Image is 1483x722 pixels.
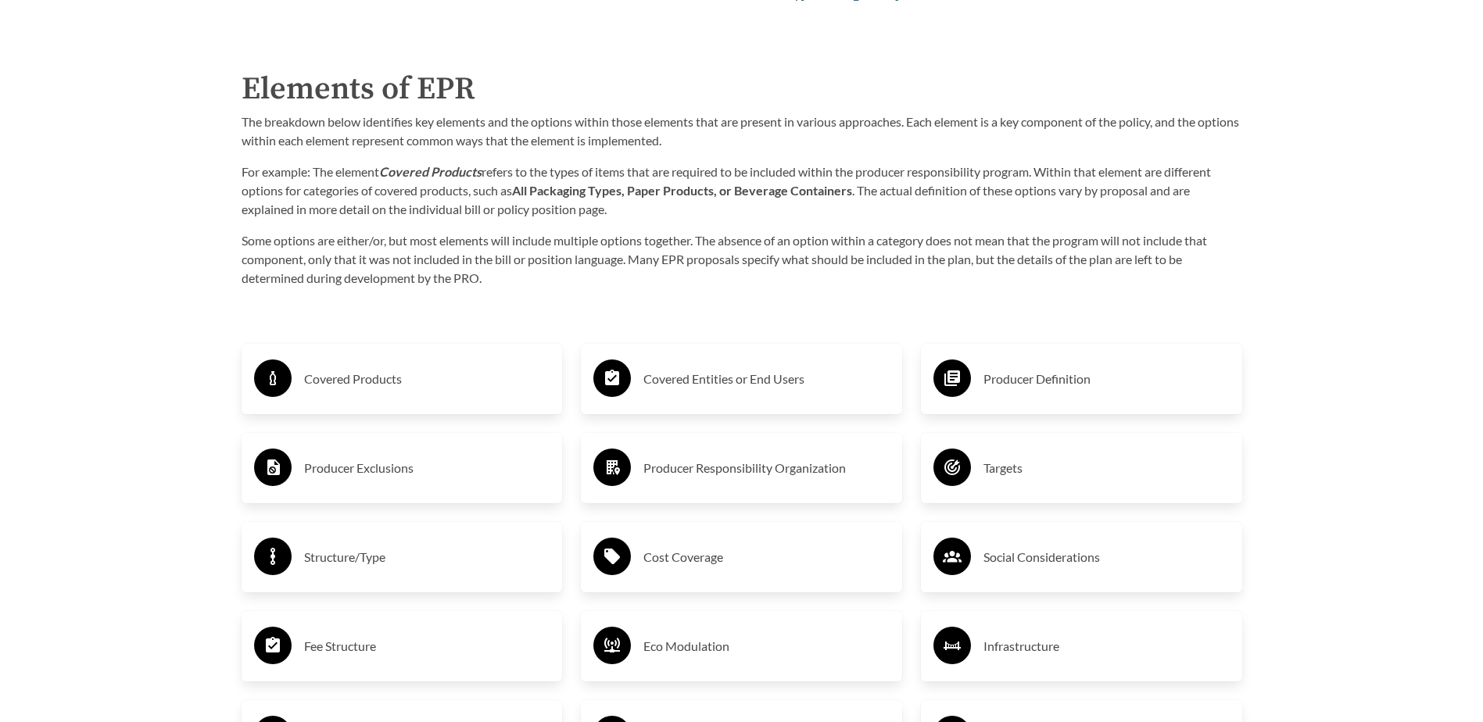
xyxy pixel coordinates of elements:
[242,66,1242,113] h2: Elements of EPR
[304,366,550,391] h3: Covered Products
[304,634,550,659] h3: Fee Structure
[304,545,550,570] h3: Structure/Type
[512,183,852,198] strong: All Packaging Types, Paper Products, or Beverage Containers
[983,634,1230,659] h3: Infrastructure
[643,366,890,391] h3: Covered Entities or End Users
[983,366,1230,391] h3: Producer Definition
[643,545,890,570] h3: Cost Coverage
[983,545,1230,570] h3: Social Considerations
[242,163,1242,219] p: For example: The element refers to the types of items that are required to be included within the...
[643,634,890,659] h3: Eco Modulation
[983,456,1230,481] h3: Targets
[242,231,1242,288] p: Some options are either/or, but most elements will include multiple options together. The absence...
[379,164,482,179] strong: Covered Products
[304,456,550,481] h3: Producer Exclusions
[643,456,890,481] h3: Producer Responsibility Organization
[242,113,1242,150] p: The breakdown below identifies key elements and the options within those elements that are presen...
